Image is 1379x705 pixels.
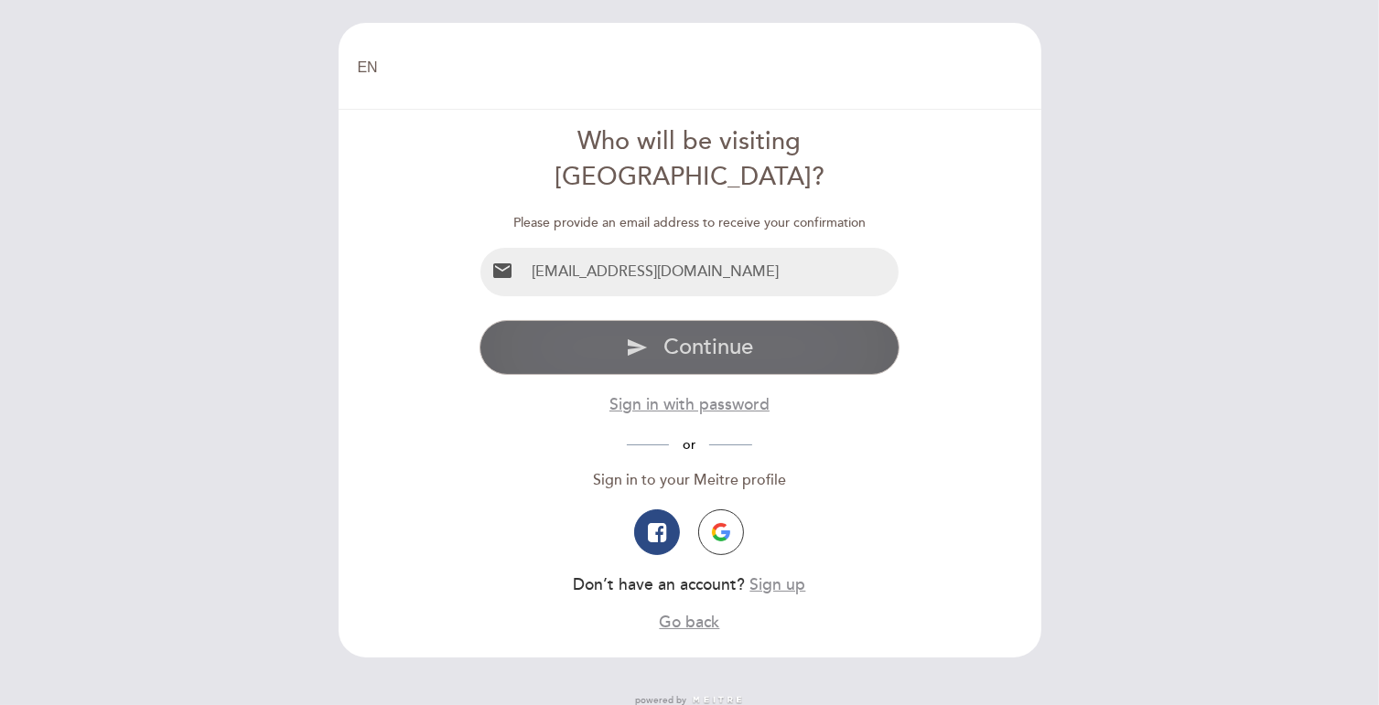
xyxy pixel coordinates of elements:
span: or [669,437,709,453]
i: send [626,336,648,358]
i: email [491,260,513,282]
span: Continue [663,334,753,360]
button: send Continue [479,320,900,375]
div: Who will be visiting [GEOGRAPHIC_DATA]? [479,124,900,196]
button: Sign up [749,573,805,596]
div: Please provide an email address to receive your confirmation [479,214,900,232]
div: Sign in to your Meitre profile [479,470,900,491]
button: Sign in with password [609,393,770,416]
img: MEITRE [692,696,744,705]
input: Email [524,248,899,296]
button: Go back [659,611,719,634]
span: Don’t have an account? [573,575,745,594]
img: icon-google.png [712,523,730,541]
